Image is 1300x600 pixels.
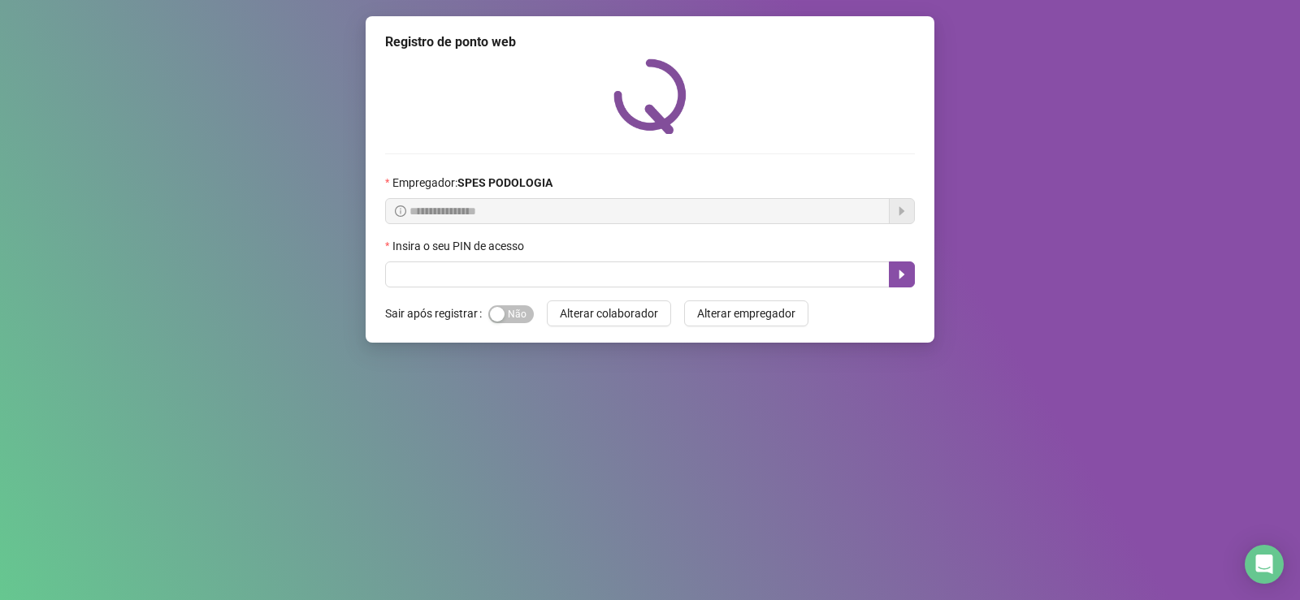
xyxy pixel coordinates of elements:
[457,176,552,189] strong: SPES PODOLOGIA
[1245,545,1284,584] div: Open Intercom Messenger
[547,300,671,326] button: Alterar colaborador
[895,268,908,281] span: caret-right
[697,304,795,322] span: Alterar empregador
[385,237,535,255] label: Insira o seu PIN de acesso
[392,174,552,192] span: Empregador :
[613,58,687,134] img: QRPoint
[560,304,658,322] span: Alterar colaborador
[385,300,488,326] label: Sair após registrar
[395,205,406,217] span: info-circle
[385,32,915,52] div: Registro de ponto web
[684,300,808,326] button: Alterar empregador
